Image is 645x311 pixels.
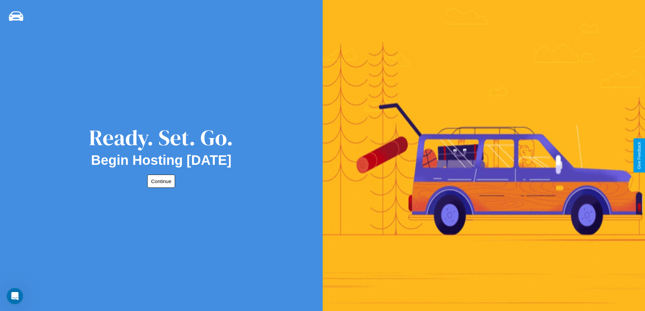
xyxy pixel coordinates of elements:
button: Continue [147,175,175,188]
div: Give Feedback [637,142,642,169]
iframe: Intercom live chat [7,288,23,304]
div: Ready. Set. Go. [89,123,233,153]
h2: Begin Hosting [DATE] [91,153,232,168]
